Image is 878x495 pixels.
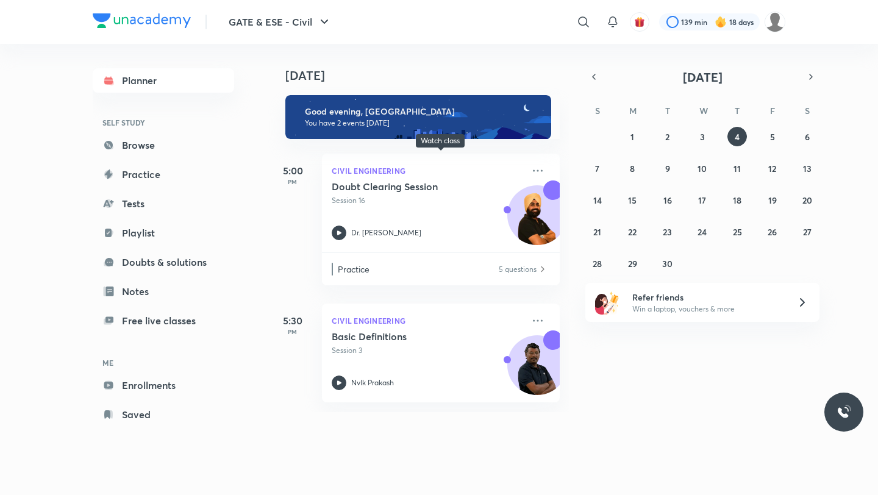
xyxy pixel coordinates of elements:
[93,279,234,304] a: Notes
[588,158,607,178] button: September 7, 2025
[285,68,572,83] h4: [DATE]
[665,131,669,143] abbr: September 2, 2025
[93,13,191,31] a: Company Logo
[798,158,817,178] button: September 13, 2025
[221,10,339,34] button: GATE & ESE - Civil
[623,158,642,178] button: September 8, 2025
[93,112,234,133] h6: SELF STUDY
[499,263,537,276] p: 5 questions
[268,328,317,335] p: PM
[770,131,775,143] abbr: September 5, 2025
[798,127,817,146] button: September 6, 2025
[802,194,812,206] abbr: September 20, 2025
[733,163,741,174] abbr: September 11, 2025
[698,226,707,238] abbr: September 24, 2025
[630,131,634,143] abbr: September 1, 2025
[663,194,672,206] abbr: September 16, 2025
[588,190,607,210] button: September 14, 2025
[658,222,677,241] button: September 23, 2025
[332,313,523,328] p: Civil Engineering
[285,95,551,139] img: evening
[332,330,484,343] h5: Basic Definitions
[268,163,317,178] h5: 5:00
[663,226,672,238] abbr: September 23, 2025
[768,226,777,238] abbr: September 26, 2025
[602,68,802,85] button: [DATE]
[698,163,707,174] abbr: September 10, 2025
[798,222,817,241] button: September 27, 2025
[733,194,741,206] abbr: September 18, 2025
[768,194,777,206] abbr: September 19, 2025
[805,131,810,143] abbr: September 6, 2025
[763,190,782,210] button: September 19, 2025
[628,226,637,238] abbr: September 22, 2025
[588,222,607,241] button: September 21, 2025
[763,127,782,146] button: September 5, 2025
[595,105,600,116] abbr: Sunday
[632,291,782,304] h6: Refer friends
[837,405,851,419] img: ttu
[634,16,645,27] img: avatar
[538,263,548,276] img: Practice available
[803,226,812,238] abbr: September 27, 2025
[763,158,782,178] button: September 12, 2025
[332,163,523,178] p: Civil Engineering
[508,342,566,401] img: Avatar
[351,227,421,238] p: Dr. [PERSON_NAME]
[93,133,234,157] a: Browse
[93,221,234,245] a: Playlist
[693,158,712,178] button: September 10, 2025
[658,254,677,273] button: September 30, 2025
[735,105,740,116] abbr: Thursday
[305,106,540,117] h6: Good evening, [GEOGRAPHIC_DATA]
[93,13,191,28] img: Company Logo
[693,222,712,241] button: September 24, 2025
[763,222,782,241] button: September 26, 2025
[662,258,673,269] abbr: September 30, 2025
[765,12,785,32] img: Rahul KD
[93,68,234,93] a: Planner
[798,190,817,210] button: September 20, 2025
[700,131,705,143] abbr: September 3, 2025
[628,194,637,206] abbr: September 15, 2025
[93,352,234,373] h6: ME
[770,105,775,116] abbr: Friday
[665,105,670,116] abbr: Tuesday
[727,190,747,210] button: September 18, 2025
[93,373,234,397] a: Enrollments
[93,308,234,333] a: Free live classes
[727,158,747,178] button: September 11, 2025
[332,345,523,356] p: Session 3
[268,313,317,328] h5: 5:30
[595,163,599,174] abbr: September 7, 2025
[93,162,234,187] a: Practice
[632,304,782,315] p: Win a laptop, vouchers & more
[733,226,742,238] abbr: September 25, 2025
[332,180,484,193] h5: Doubt Clearing Session
[693,190,712,210] button: September 17, 2025
[630,12,649,32] button: avatar
[805,105,810,116] abbr: Saturday
[623,222,642,241] button: September 22, 2025
[421,137,460,145] div: Watch class
[593,258,602,269] abbr: September 28, 2025
[338,263,498,276] p: Practice
[727,222,747,241] button: September 25, 2025
[665,163,670,174] abbr: September 9, 2025
[630,163,635,174] abbr: September 8, 2025
[351,377,394,388] p: Nvlk Prakash
[93,402,234,427] a: Saved
[305,118,540,128] p: You have 2 events [DATE]
[93,250,234,274] a: Doubts & solutions
[623,190,642,210] button: September 15, 2025
[628,258,637,269] abbr: September 29, 2025
[629,105,637,116] abbr: Monday
[595,290,619,315] img: referral
[768,163,776,174] abbr: September 12, 2025
[735,131,740,143] abbr: September 4, 2025
[623,127,642,146] button: September 1, 2025
[699,105,708,116] abbr: Wednesday
[623,254,642,273] button: September 29, 2025
[268,178,317,185] p: PM
[693,127,712,146] button: September 3, 2025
